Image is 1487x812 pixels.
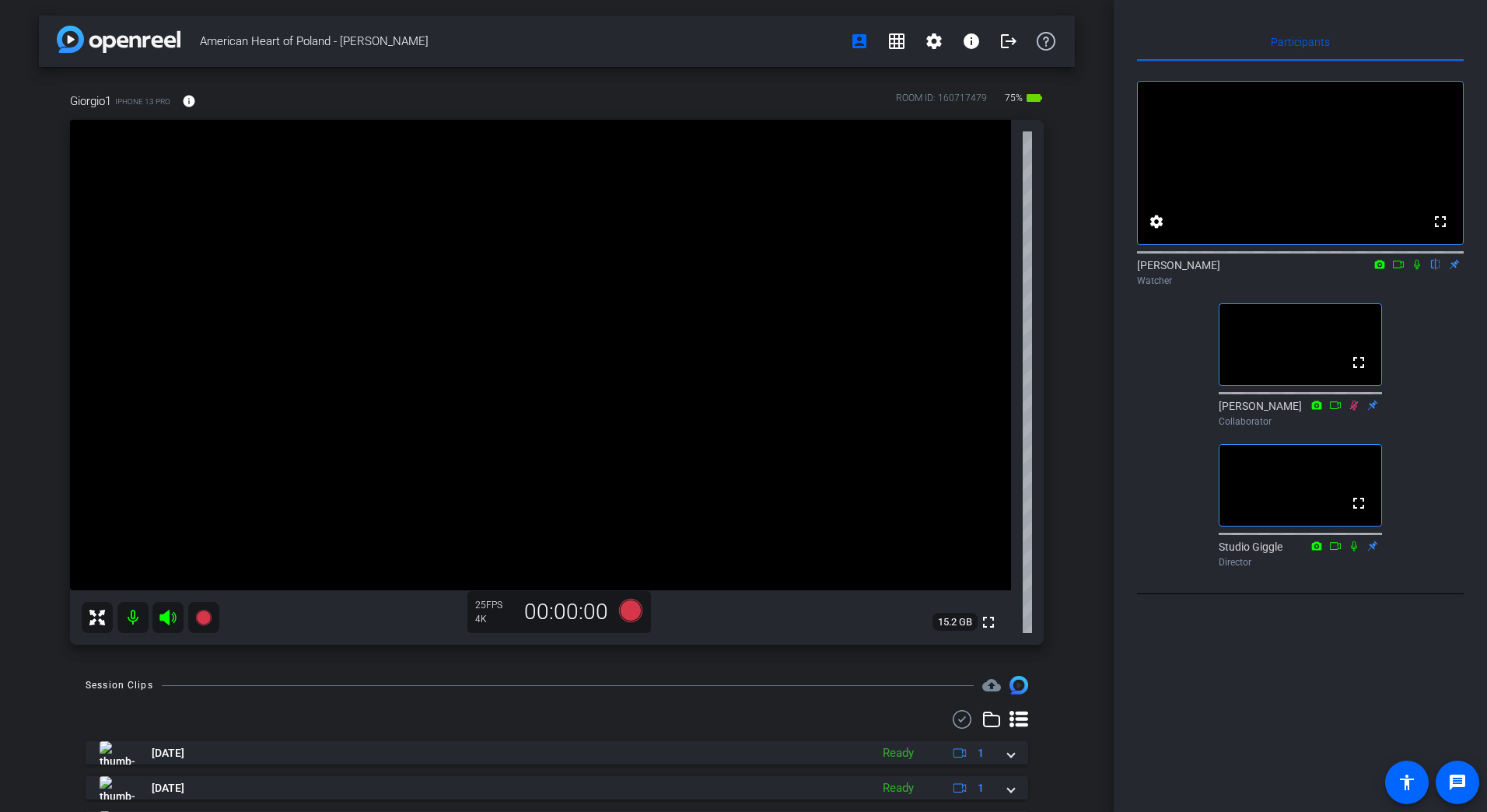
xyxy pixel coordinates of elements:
div: Session Clips [86,677,153,693]
mat-icon: account_box [850,32,869,51]
mat-icon: logout [999,32,1018,51]
span: American Heart of Poland - [PERSON_NAME] [200,26,841,57]
div: 00:00:00 [514,599,618,625]
img: thumb-nail [100,776,135,800]
img: app-logo [57,26,180,53]
div: ROOM ID: 160717479 [896,91,987,114]
span: 1 [978,745,984,761]
mat-icon: cloud_upload [982,676,1001,695]
span: Destinations for your clips [982,676,1001,695]
mat-icon: fullscreen [1349,353,1368,372]
span: iPhone 13 Pro [115,96,170,107]
mat-icon: fullscreen [1349,494,1368,513]
span: 75% [1002,86,1025,110]
div: [PERSON_NAME] [1219,398,1382,429]
mat-icon: battery_std [1025,89,1044,107]
mat-icon: message [1448,773,1467,792]
mat-icon: grid_on [887,32,906,51]
span: [DATE] [152,780,184,796]
span: FPS [486,600,502,611]
mat-icon: fullscreen [1431,212,1450,231]
span: Participants [1271,37,1330,47]
mat-expansion-panel-header: thumb-nail[DATE]Ready1 [86,741,1028,765]
div: 25 [475,599,514,611]
img: thumb-nail [100,741,135,765]
mat-icon: info [182,94,196,108]
div: Collaborator [1219,415,1382,429]
img: Session clips [1009,676,1028,695]
mat-icon: info [962,32,981,51]
div: [PERSON_NAME] [1137,257,1464,288]
mat-icon: settings [1147,212,1166,231]
mat-icon: flip [1426,257,1445,271]
mat-icon: fullscreen [979,613,998,632]
span: [DATE] [152,745,184,761]
span: 15.2 GB [932,613,978,632]
mat-expansion-panel-header: thumb-nail[DATE]Ready1 [86,776,1028,800]
span: Giorgio1 [70,93,111,110]
div: Watcher [1137,274,1464,288]
mat-icon: settings [925,32,943,51]
div: Studio Giggle [1219,539,1382,569]
span: 1 [978,780,984,796]
div: Ready [875,779,922,797]
div: Ready [875,744,922,762]
div: 4K [475,613,514,625]
div: Director [1219,555,1382,569]
mat-icon: accessibility [1398,773,1416,792]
